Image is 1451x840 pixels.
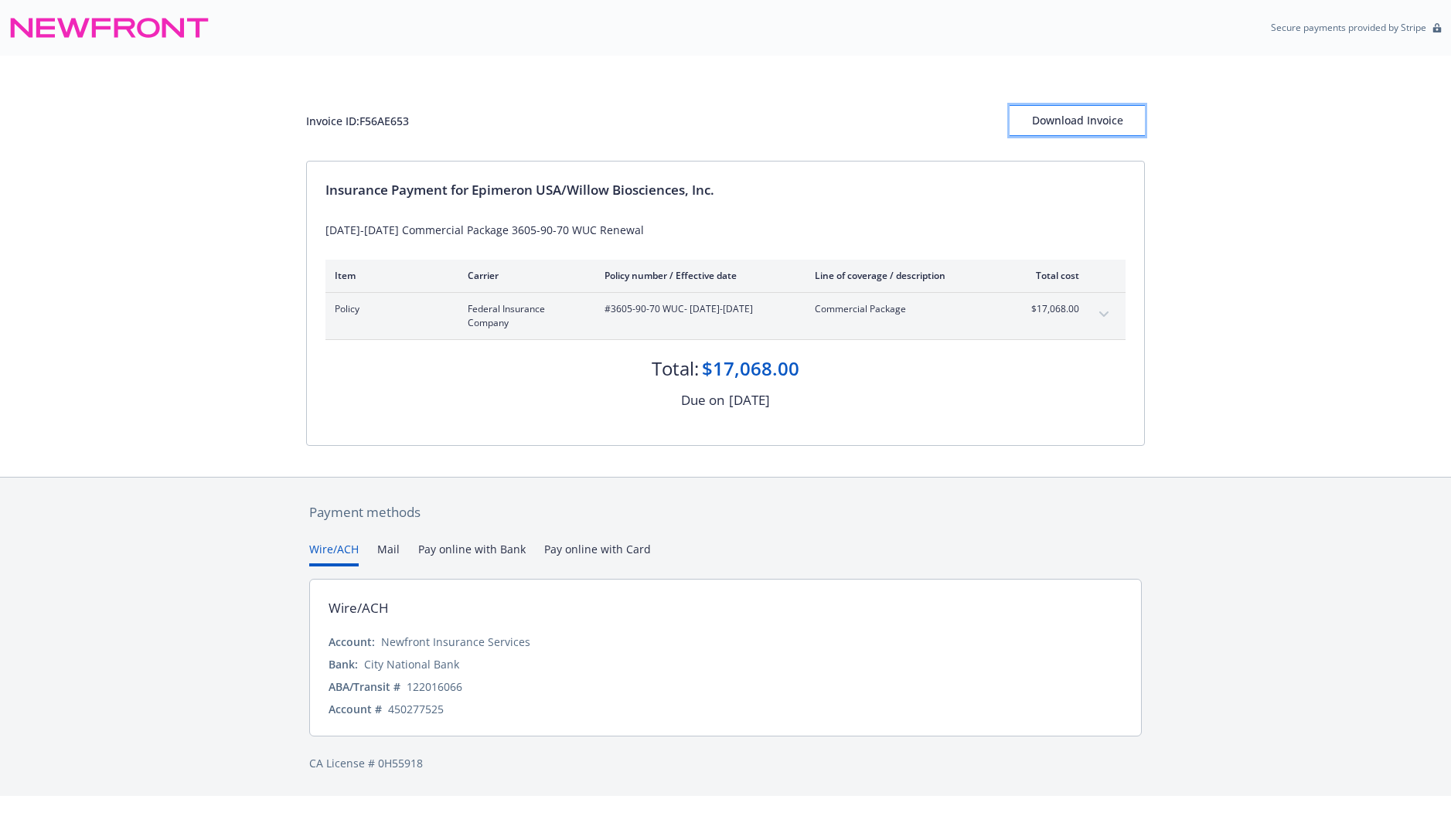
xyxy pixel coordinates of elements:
[329,701,382,717] div: Account #
[418,541,526,566] button: Pay online with Bank
[325,180,1126,200] div: Insurance Payment for Epimeron USA/Willow Biosciences, Inc.
[1271,21,1426,34] p: Secure payments provided by Stripe
[329,678,400,695] div: ABA/Transit #
[1010,106,1145,135] div: Download Invoice
[329,598,389,618] div: Wire/ACH
[325,222,1126,238] div: [DATE]-[DATE] Commercial Package 3605-90-70 WUC Renewal
[1092,302,1116,327] button: expand content
[377,541,400,566] button: Mail
[652,355,699,382] div: Total:
[329,656,358,672] div: Bank:
[1021,302,1079,316] span: $17,068.00
[325,293,1126,339] div: PolicyFederal Insurance Company#3605-90-70 WUC- [DATE]-[DATE]Commercial Package$17,068.00expand c...
[407,678,462,695] div: 122016066
[1010,105,1145,136] button: Download Invoice
[702,355,799,382] div: $17,068.00
[468,302,580,330] span: Federal Insurance Company
[815,302,996,316] span: Commercial Package
[605,302,790,316] span: #3605-90-70 WUC - [DATE]-[DATE]
[388,701,444,717] div: 450277525
[544,541,651,566] button: Pay online with Card
[815,269,996,282] div: Line of coverage / description
[335,302,443,316] span: Policy
[381,634,530,650] div: Newfront Insurance Services
[309,502,1142,522] div: Payment methods
[364,656,459,672] div: City National Bank
[329,634,375,650] div: Account:
[309,541,359,566] button: Wire/ACH
[468,269,580,282] div: Carrier
[306,113,409,129] div: Invoice ID: F56AE653
[605,269,790,282] div: Policy number / Effective date
[729,390,770,410] div: [DATE]
[1021,269,1079,282] div: Total cost
[309,755,1142,771] div: CA License # 0H55918
[681,390,724,410] div: Due on
[335,269,443,282] div: Item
